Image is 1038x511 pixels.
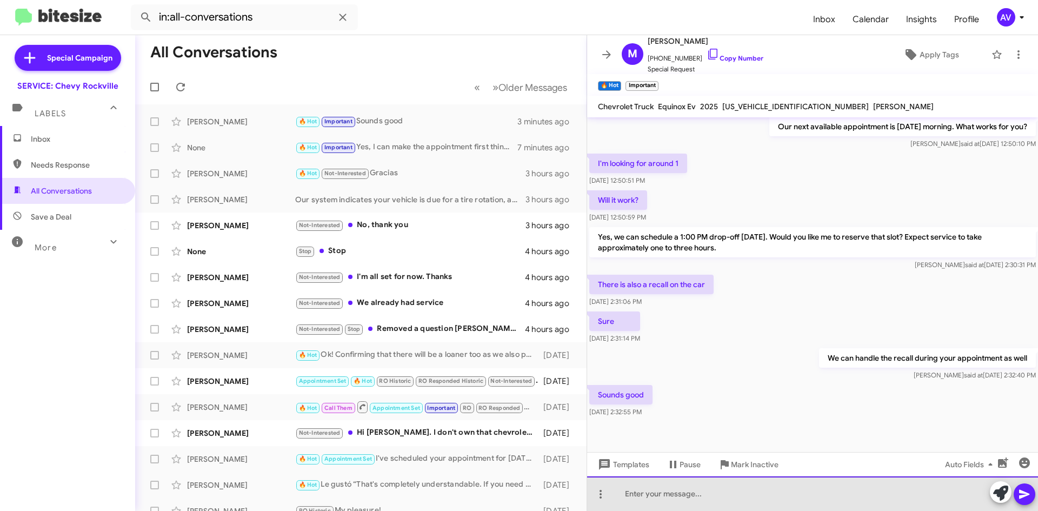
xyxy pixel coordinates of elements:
p: I'm looking for around 1 [589,154,687,173]
div: [PERSON_NAME] [187,298,295,309]
div: [PERSON_NAME] [187,350,295,361]
span: RO Responded [478,404,520,412]
div: [DATE] [538,376,578,387]
span: Mark Inactive [731,455,778,474]
button: Templates [587,455,658,474]
div: [PERSON_NAME] [187,428,295,439]
span: RO Responded Historic [418,377,483,384]
span: 2025 [700,102,718,111]
button: Next [486,76,574,98]
p: Yes, we can schedule a 1:00 PM drop-off [DATE]. Would you like me to reserve that slot? Expect se... [589,227,1036,257]
a: Copy Number [707,54,763,62]
span: [DATE] 2:31:06 PM [589,297,642,306]
span: Inbox [31,134,123,144]
small: Important [626,81,658,91]
span: [DATE] 2:32:55 PM [589,408,642,416]
span: Important [324,118,352,125]
span: M [628,45,637,63]
p: There is also a recall on the car [589,275,714,294]
button: AV [988,8,1026,26]
span: Auto Fields [945,455,997,474]
div: Removed a question [PERSON_NAME] from “No, thanks traded the truck in” [295,323,525,335]
span: Not-Interested [299,300,341,307]
h1: All Conversations [150,44,277,61]
span: said at [961,140,980,148]
span: Older Messages [498,82,567,94]
span: Pause [680,455,701,474]
span: Stop [348,326,361,333]
div: 7 minutes ago [517,142,578,153]
span: RO [463,404,471,412]
div: [PERSON_NAME] [187,324,295,335]
div: AV [997,8,1015,26]
div: 3 hours ago [525,220,578,231]
div: 4 hours ago [525,324,578,335]
span: Templates [596,455,649,474]
span: Not-Interested [299,429,341,436]
span: Call Them [324,404,352,412]
div: [DATE] [538,350,578,361]
nav: Page navigation example [468,76,574,98]
span: [DATE] 12:50:51 PM [589,176,645,184]
span: Appointment Set [372,404,420,412]
a: Profile [946,4,988,35]
span: Not-Interested [299,274,341,281]
div: [PERSON_NAME] [187,168,295,179]
div: 3 hours ago [525,168,578,179]
div: [PERSON_NAME] my car is already serviced [295,375,538,387]
span: [PHONE_NUMBER] [648,48,763,64]
div: We already had service [295,297,525,309]
span: More [35,243,57,253]
span: [DATE] 2:31:14 PM [589,334,640,342]
div: Our system indicates your vehicle is due for a tire rotation, and multipoint inspection [295,194,525,205]
span: [PERSON_NAME] [873,102,934,111]
p: Sure [589,311,640,331]
div: [PERSON_NAME] [187,220,295,231]
span: Equinox Ev [658,102,696,111]
span: 🔥 Hot [354,377,372,384]
p: Will it work? [589,190,647,210]
span: Appointment Set [299,377,347,384]
span: Not-Interested [324,170,366,177]
span: 🔥 Hot [299,144,317,151]
div: [DATE] [538,428,578,439]
button: Previous [468,76,487,98]
span: Save a Deal [31,211,71,222]
span: Not-Interested [490,377,532,384]
span: Not-Interested [299,222,341,229]
div: I'm all set for now. Thanks [295,271,525,283]
div: [DATE] [538,402,578,413]
a: Insights [897,4,946,35]
div: 3 hours ago [525,194,578,205]
div: [PERSON_NAME] [187,454,295,464]
a: Inbox [804,4,844,35]
span: RO Historic [379,377,411,384]
span: Special Request [648,64,763,75]
span: 🔥 Hot [299,118,317,125]
span: « [474,81,480,94]
input: Search [131,4,358,30]
div: [DATE] [538,454,578,464]
div: I've scheduled your appointment for [DATE] at 10 AM. We look forward to seeing you then! [295,453,538,465]
div: 4 hours ago [525,246,578,257]
button: Auto Fields [936,455,1006,474]
span: Needs Response [31,160,123,170]
span: Labels [35,109,66,118]
span: 🔥 Hot [299,455,317,462]
button: Pause [658,455,709,474]
small: 🔥 Hot [598,81,621,91]
div: 4 hours ago [525,272,578,283]
span: Apply Tags [920,45,959,64]
div: [PERSON_NAME] [187,402,295,413]
div: [PERSON_NAME] [187,194,295,205]
span: Appointment Set [324,455,372,462]
span: [PERSON_NAME] [DATE] 2:30:31 PM [915,261,1036,269]
div: Sounds good [295,115,517,128]
div: [DATE] [538,480,578,490]
button: Mark Inactive [709,455,787,474]
div: Hi [PERSON_NAME]. I don't own that chevrolet anymore. It was totalled [DATE] [295,427,538,439]
span: Not-Interested [299,326,341,333]
div: 4 hours ago [525,298,578,309]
